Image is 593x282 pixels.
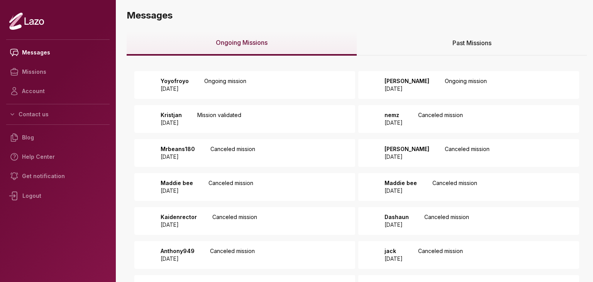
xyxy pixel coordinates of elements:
p: Canceled mission [432,179,477,195]
p: [DATE] [385,187,417,195]
a: Help Center [6,147,110,166]
p: Canceled mission [208,179,253,195]
h3: Messages [127,9,587,22]
p: nemz [385,111,403,119]
p: Canceled mission [210,145,255,161]
p: Canceled mission [445,145,490,161]
p: Kaidenrector [161,213,197,221]
p: [DATE] [161,85,189,93]
p: [DATE] [161,187,193,195]
p: [DATE] [385,221,409,229]
p: [DATE] [385,85,429,93]
p: [PERSON_NAME] [385,77,429,85]
p: Dashaun [385,213,409,221]
span: Ongoing Missions [216,38,268,47]
p: Anthony949 [161,247,195,255]
a: Get notification [6,166,110,186]
a: Messages [6,43,110,62]
button: Contact us [6,107,110,121]
p: [DATE] [161,221,197,229]
p: Ongoing mission [445,77,487,93]
p: [DATE] [385,153,429,161]
p: Canceled mission [210,247,255,263]
p: [PERSON_NAME] [385,145,429,153]
div: Logout [6,186,110,206]
p: Canceled mission [418,247,463,263]
span: Past Missions [452,38,491,48]
a: Blog [6,128,110,147]
a: Account [6,82,110,101]
p: Maddie bee [161,179,193,187]
p: Kristjan [161,111,182,119]
p: Canceled mission [418,111,463,127]
p: Yoyofroyo [161,77,189,85]
p: [DATE] [161,153,195,161]
p: [DATE] [161,119,182,127]
p: [DATE] [161,255,195,263]
p: Mission validated [197,111,241,127]
p: Mrbeans180 [161,145,195,153]
p: [DATE] [385,255,403,263]
p: Canceled mission [424,213,469,229]
p: [DATE] [385,119,403,127]
p: Maddie bee [385,179,417,187]
p: jack [385,247,403,255]
a: Missions [6,62,110,82]
p: Canceled mission [212,213,257,229]
p: Ongoing mission [204,77,246,93]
